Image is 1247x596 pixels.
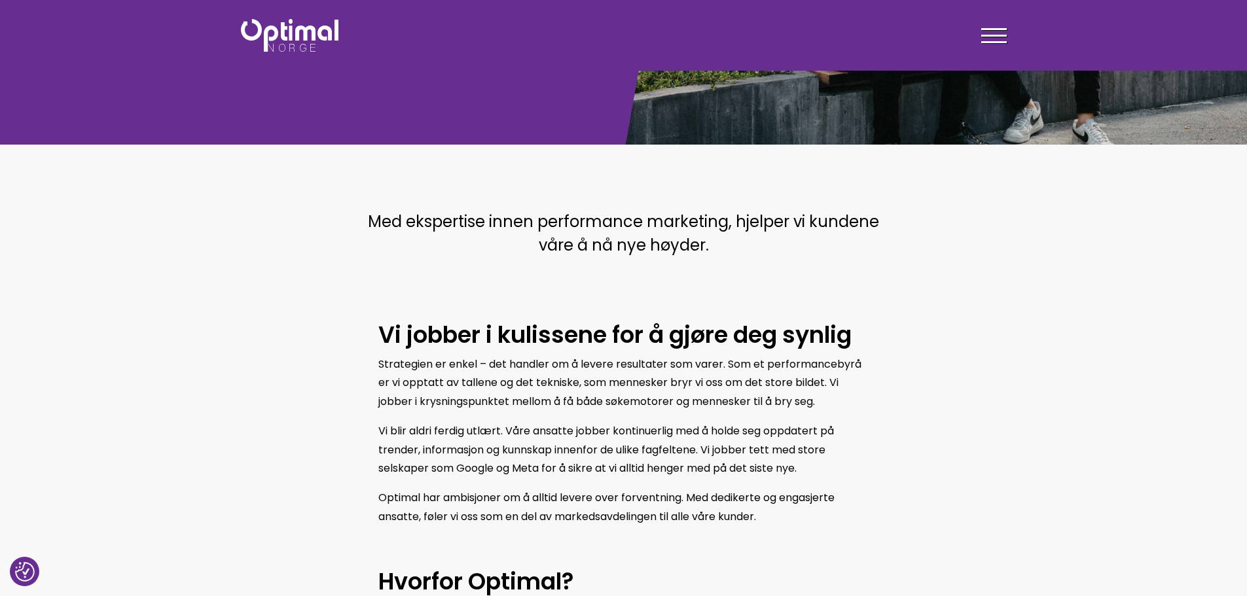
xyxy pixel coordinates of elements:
img: Revisit consent button [15,562,35,582]
span: Med ekspertise innen performance marketing, hjelper vi kundene våre å nå nye høyder. [368,211,879,256]
button: Samtykkepreferanser [15,562,35,582]
h2: Vi jobber i kulissene for å gjøre deg synlig [378,320,869,350]
img: Optimal Norge [241,19,338,52]
span: Vi blir aldri ferdig utlært. Våre ansatte jobber kontinuerlig med å holde seg oppdatert på trende... [378,423,834,476]
span: Optimal har ambisjoner om å alltid levere over forventning. Med dedikerte og engasjerte ansatte, ... [378,490,835,524]
span: Strategien er enkel – det handler om å levere resultater som varer. Som et performancebyrå er vi ... [378,357,861,410]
